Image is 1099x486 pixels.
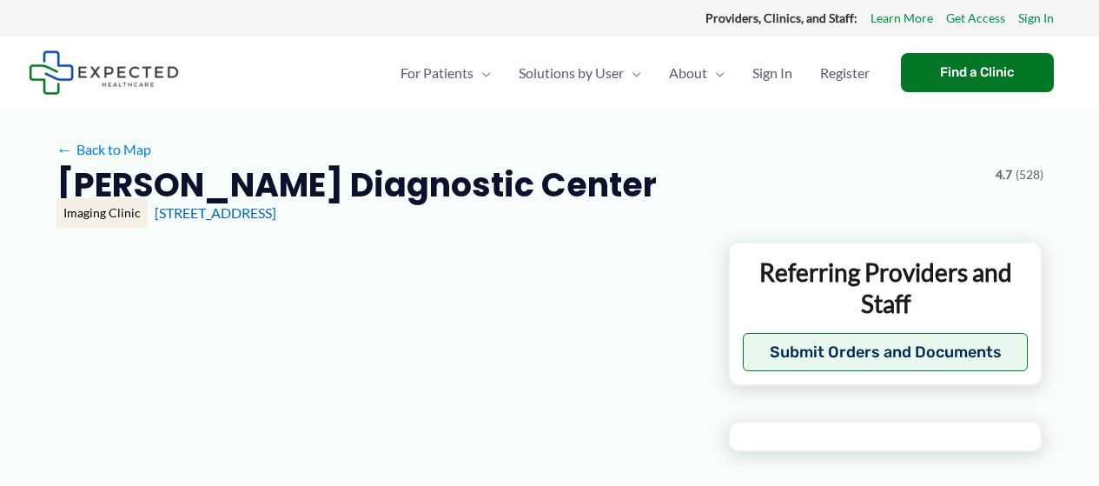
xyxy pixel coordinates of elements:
[707,43,725,103] span: Menu Toggle
[871,7,933,30] a: Learn More
[56,198,148,228] div: Imaging Clinic
[401,43,473,103] span: For Patients
[473,43,491,103] span: Menu Toggle
[743,256,1029,320] p: Referring Providers and Staff
[56,141,73,157] span: ←
[56,163,657,206] h2: [PERSON_NAME] Diagnostic Center
[820,43,870,103] span: Register
[29,50,179,95] img: Expected Healthcare Logo - side, dark font, small
[655,43,738,103] a: AboutMenu Toggle
[1016,163,1043,186] span: (528)
[901,53,1054,92] a: Find a Clinic
[155,204,276,221] a: [STREET_ADDRESS]
[505,43,655,103] a: Solutions by UserMenu Toggle
[387,43,505,103] a: For PatientsMenu Toggle
[669,43,707,103] span: About
[752,43,792,103] span: Sign In
[738,43,806,103] a: Sign In
[996,163,1012,186] span: 4.7
[705,10,857,25] strong: Providers, Clinics, and Staff:
[387,43,884,103] nav: Primary Site Navigation
[946,7,1005,30] a: Get Access
[806,43,884,103] a: Register
[743,333,1029,371] button: Submit Orders and Documents
[624,43,641,103] span: Menu Toggle
[1018,7,1054,30] a: Sign In
[519,43,624,103] span: Solutions by User
[56,136,151,163] a: ←Back to Map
